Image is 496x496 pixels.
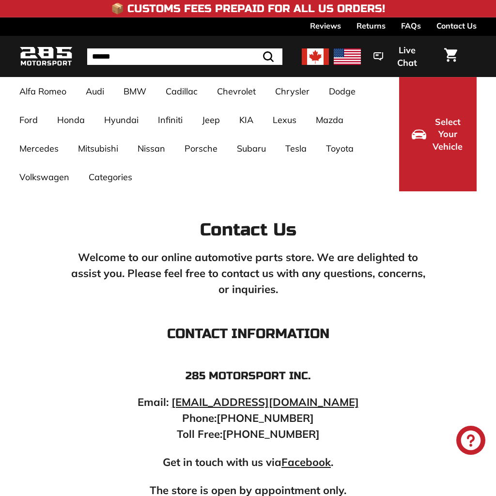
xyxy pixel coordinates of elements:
[10,106,47,134] a: Ford
[319,77,365,106] a: Dodge
[10,163,79,191] a: Volkswagen
[263,106,306,134] a: Lexus
[69,220,427,240] h2: Contact Us
[431,116,464,153] span: Select Your Vehicle
[227,134,276,163] a: Subaru
[10,77,76,106] a: Alfa Romeo
[163,455,281,469] strong: Get in touch with us via
[306,106,353,134] a: Mazda
[114,77,156,106] a: BMW
[192,106,230,134] a: Jeep
[453,426,488,457] inbox-online-store-chat: Shopify online store chat
[69,394,427,442] p: [PHONE_NUMBER] [PHONE_NUMBER]
[156,77,207,106] a: Cadillac
[436,17,477,34] a: Contact Us
[276,134,316,163] a: Tesla
[281,455,331,469] a: Facebook
[438,40,463,73] a: Cart
[356,17,386,34] a: Returns
[361,38,438,75] button: Live Chat
[69,249,427,297] p: Welcome to our online automotive parts store. We are delighted to assist you. Please feel free to...
[171,395,359,409] a: [EMAIL_ADDRESS][DOMAIN_NAME]
[175,134,227,163] a: Porsche
[68,134,128,163] a: Mitsubishi
[230,106,263,134] a: KIA
[69,370,427,382] h4: 285 Motorsport inc.
[19,45,73,68] img: Logo_285_Motorsport_areodynamics_components
[148,106,192,134] a: Infiniti
[182,411,217,425] strong: Phone:
[10,134,68,163] a: Mercedes
[265,77,319,106] a: Chrysler
[128,134,175,163] a: Nissan
[388,44,426,69] span: Live Chat
[207,77,265,106] a: Chevrolet
[310,17,341,34] a: Reviews
[79,163,142,191] a: Categories
[76,77,114,106] a: Audi
[94,106,148,134] a: Hyundai
[399,77,477,191] button: Select Your Vehicle
[177,427,222,441] strong: Toll Free:
[111,3,385,15] h4: 📦 Customs Fees Prepaid for All US Orders!
[331,455,333,469] strong: .
[47,106,94,134] a: Honda
[401,17,421,34] a: FAQs
[69,326,427,341] h3: Contact Information
[316,134,363,163] a: Toyota
[138,395,169,409] strong: Email:
[87,48,282,65] input: Search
